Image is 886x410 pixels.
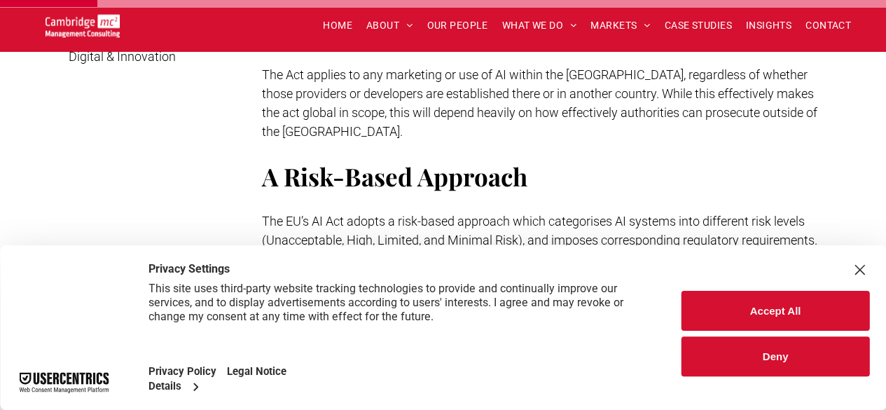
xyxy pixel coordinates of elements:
img: Go to Homepage [46,14,120,37]
a: CASE STUDIES [658,15,739,36]
a: WHAT WE DO [495,15,584,36]
a: OUR PEOPLE [420,15,494,36]
a: INSIGHTS [739,15,798,36]
a: Your Business Transformed | Cambridge Management Consulting [46,16,120,31]
a: HOME [316,15,359,36]
span: The Act applies to any marketing or use of AI within the [GEOGRAPHIC_DATA], regardless of whether... [262,67,817,139]
a: CONTACT [798,15,858,36]
span: The EU’s AI Act adopts a risk-based approach which categorises AI systems into different risk lev... [262,214,817,247]
span: A Risk-Based Approach [262,160,527,193]
a: ABOUT [359,15,420,36]
a: MARKETS [583,15,657,36]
